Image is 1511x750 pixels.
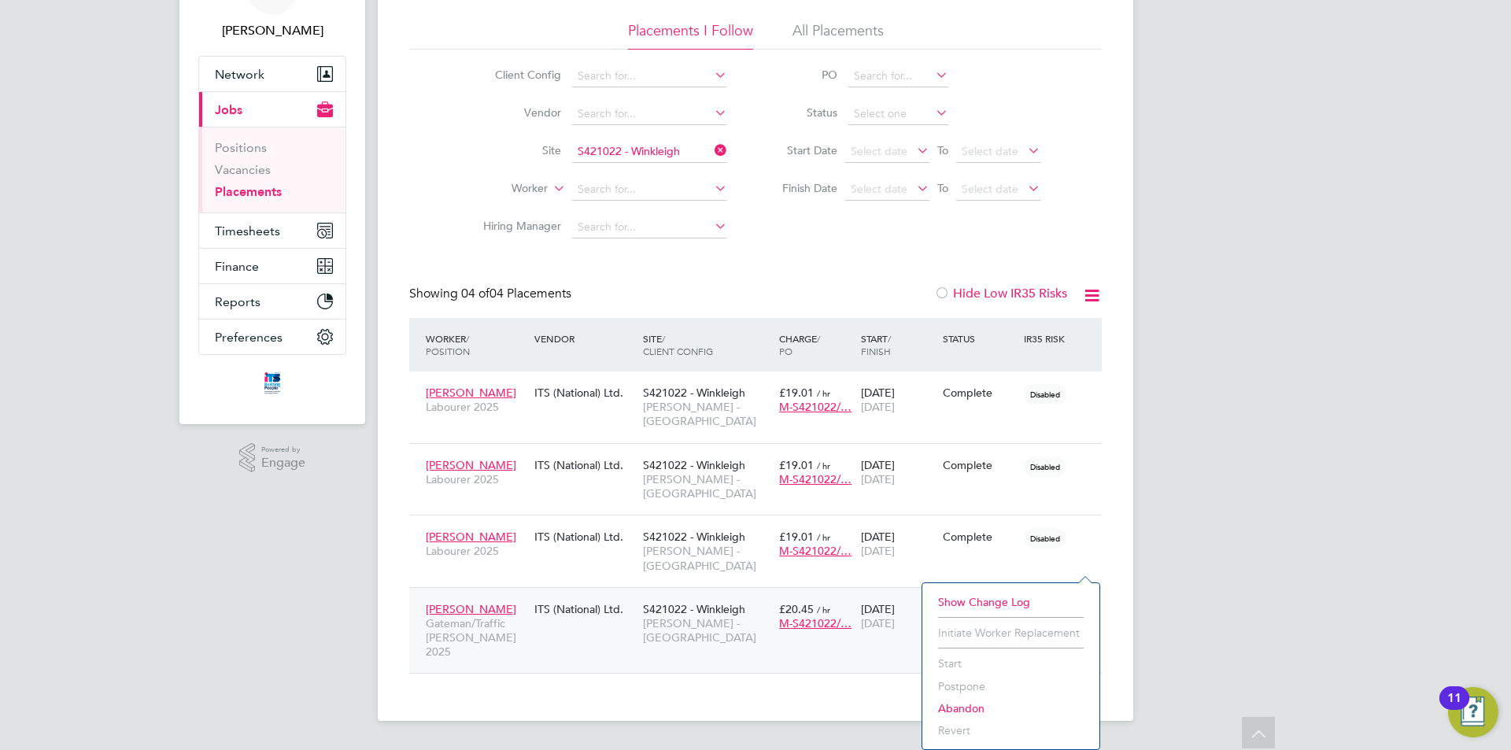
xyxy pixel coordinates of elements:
label: Finish Date [767,181,837,195]
label: Hiring Manager [471,219,561,233]
a: [PERSON_NAME]Labourer 2025ITS (National) Ltd.S421022 - Winkleigh[PERSON_NAME] - [GEOGRAPHIC_DATA]... [422,521,1102,534]
span: £20.45 [779,602,814,616]
input: Search for... [572,216,727,238]
li: Initiate Worker Replacement [930,622,1092,644]
div: ITS (National) Ltd. [530,522,639,552]
span: [DATE] [861,544,895,558]
button: Open Resource Center, 11 new notifications [1448,687,1498,737]
span: / hr [817,531,830,543]
span: £19.01 [779,458,814,472]
span: [PERSON_NAME] [426,386,516,400]
label: Site [471,143,561,157]
div: Complete [943,530,1017,544]
div: [DATE] [857,594,939,638]
span: M-S421022/… [779,472,852,486]
li: Show change log [930,591,1092,613]
span: Labourer 2025 [426,400,526,414]
span: Engage [261,456,305,470]
span: 04 Placements [461,286,571,301]
div: ITS (National) Ltd. [530,378,639,408]
span: To [933,140,953,161]
li: Revert [930,719,1092,741]
div: IR35 Risk [1020,324,1074,353]
span: S421022 - Winkleigh [643,602,745,616]
span: Disabled [1024,384,1066,405]
div: ITS (National) Ltd. [530,594,639,624]
div: Status [939,324,1021,353]
button: Finance [199,249,345,283]
button: Preferences [199,320,345,354]
span: £19.01 [779,530,814,544]
span: / Client Config [643,332,713,357]
span: Timesheets [215,224,280,238]
a: [PERSON_NAME]Labourer 2025ITS (National) Ltd.S421022 - Winkleigh[PERSON_NAME] - [GEOGRAPHIC_DATA]... [422,377,1102,390]
label: Client Config [471,68,561,82]
input: Search for... [572,141,727,163]
input: Search for... [572,103,727,125]
span: [PERSON_NAME] [426,602,516,616]
div: Jobs [199,127,345,212]
li: Start [930,652,1092,674]
li: Abandon [930,697,1092,719]
a: Vacancies [215,162,271,177]
img: itsconstruction-logo-retina.png [261,371,283,396]
a: Powered byEngage [239,443,306,473]
span: [PERSON_NAME] [426,530,516,544]
span: [PERSON_NAME] - [GEOGRAPHIC_DATA] [643,400,771,428]
span: / Position [426,332,470,357]
span: [DATE] [861,616,895,630]
label: Vendor [471,105,561,120]
span: S421022 - Winkleigh [643,458,745,472]
div: [DATE] [857,378,939,422]
div: Complete [943,458,1017,472]
span: £19.01 [779,386,814,400]
div: Vendor [530,324,639,353]
span: / hr [817,604,830,615]
div: 11 [1447,698,1461,719]
span: 04 of [461,286,490,301]
li: Placements I Follow [628,21,753,50]
span: Select date [851,182,907,196]
label: PO [767,68,837,82]
span: / Finish [861,332,891,357]
span: Reports [215,294,260,309]
li: All Placements [792,21,884,50]
span: Labourer 2025 [426,544,526,558]
input: Select one [848,103,948,125]
label: Hide Low IR35 Risks [934,286,1067,301]
span: Gateman/Traffic [PERSON_NAME] 2025 [426,616,526,659]
span: / PO [779,332,820,357]
span: Jobs [215,102,242,117]
span: S421022 - Winkleigh [643,530,745,544]
button: Reports [199,284,345,319]
span: [DATE] [861,472,895,486]
input: Search for... [848,65,948,87]
span: [PERSON_NAME] - [GEOGRAPHIC_DATA] [643,544,771,572]
a: [PERSON_NAME]Gateman/Traffic [PERSON_NAME] 2025ITS (National) Ltd.S421022 - Winkleigh[PERSON_NAME... [422,593,1102,607]
span: Network [215,67,264,82]
div: ITS (National) Ltd. [530,450,639,480]
div: Site [639,324,775,365]
span: Tim Lerwill [198,21,346,40]
div: Complete [943,386,1017,400]
span: To [933,178,953,198]
span: [PERSON_NAME] - [GEOGRAPHIC_DATA] [643,472,771,501]
span: / hr [817,460,830,471]
button: Network [199,57,345,91]
span: Select date [851,144,907,158]
span: Select date [962,144,1018,158]
div: Showing [409,286,574,302]
span: S421022 - Winkleigh [643,386,745,400]
div: [DATE] [857,450,939,494]
div: Worker [422,324,530,365]
label: Start Date [767,143,837,157]
span: Labourer 2025 [426,472,526,486]
span: Finance [215,259,259,274]
div: [DATE] [857,522,939,566]
span: Disabled [1024,528,1066,549]
input: Search for... [572,65,727,87]
div: Start [857,324,939,365]
a: Go to home page [198,371,346,396]
a: [PERSON_NAME]Labourer 2025ITS (National) Ltd.S421022 - Winkleigh[PERSON_NAME] - [GEOGRAPHIC_DATA]... [422,449,1102,463]
span: [DATE] [861,400,895,414]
